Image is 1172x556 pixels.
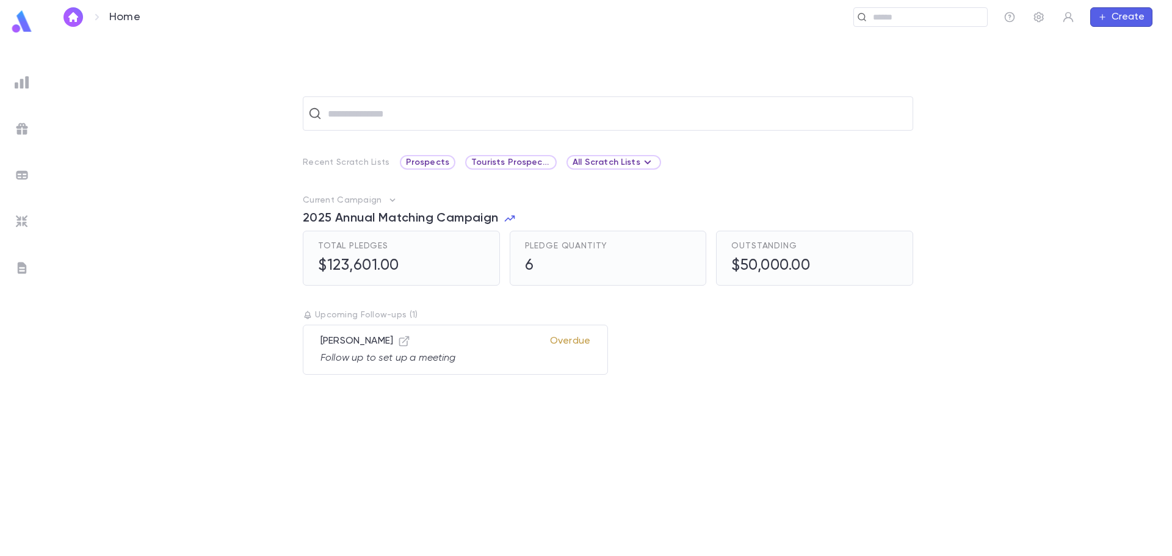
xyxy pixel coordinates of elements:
[401,157,454,167] span: Prospects
[731,257,810,275] h5: $50,000.00
[573,155,655,170] div: All Scratch Lists
[525,257,534,275] h5: 6
[15,168,29,182] img: batches_grey.339ca447c9d9533ef1741baa751efc33.svg
[320,352,456,364] p: Follow up to set up a meeting
[15,214,29,229] img: imports_grey.530a8a0e642e233f2baf0ef88e8c9fcb.svg
[400,155,455,170] div: Prospects
[109,10,140,24] p: Home
[15,75,29,90] img: reports_grey.c525e4749d1bce6a11f5fe2a8de1b229.svg
[318,241,388,251] span: Total Pledges
[303,195,382,205] p: Current Campaign
[1090,7,1152,27] button: Create
[303,211,499,226] span: 2025 Annual Matching Campaign
[303,310,913,320] p: Upcoming Follow-ups ( 1 )
[303,157,390,167] p: Recent Scratch Lists
[525,241,608,251] span: Pledge Quantity
[466,157,555,167] span: Tourists Prospects and VIP
[15,121,29,136] img: campaigns_grey.99e729a5f7ee94e3726e6486bddda8f1.svg
[731,241,797,251] span: Outstanding
[550,335,590,364] p: Overdue
[566,155,661,170] div: All Scratch Lists
[318,257,399,275] h5: $123,601.00
[66,12,81,22] img: home_white.a664292cf8c1dea59945f0da9f25487c.svg
[465,155,557,170] div: Tourists Prospects and VIP
[15,261,29,275] img: letters_grey.7941b92b52307dd3b8a917253454ce1c.svg
[320,335,456,347] p: [PERSON_NAME]
[10,10,34,34] img: logo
